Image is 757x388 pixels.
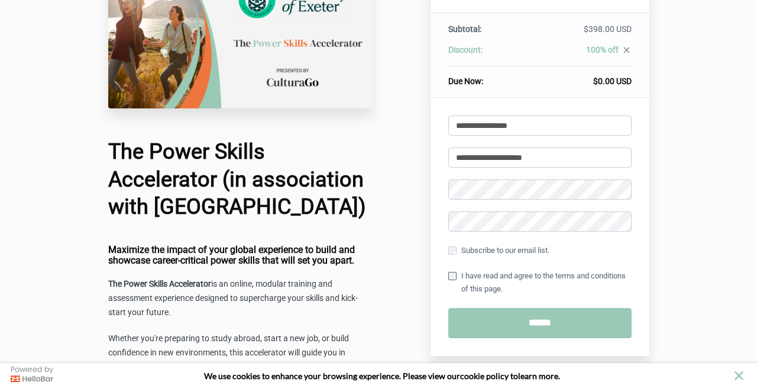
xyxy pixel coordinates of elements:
p: is an online, modular training and assessment experience designed to supercharge your skills and ... [108,277,373,320]
span: learn more. [518,371,560,381]
label: Subscribe to our email list. [448,244,549,257]
span: $0.00 USD [593,76,632,86]
span: We use cookies to enhance your browsing experience. Please view our [204,371,460,381]
td: $398.00 USD [525,23,631,44]
i: close [622,45,632,55]
strong: The Power Skills Accelerator [108,279,211,288]
a: cookie policy [460,371,509,381]
th: Discount: [448,44,525,66]
h1: The Power Skills Accelerator (in association with [GEOGRAPHIC_DATA]) [108,138,373,221]
p: Whether you're preparing to study abroad, start a new job, or build confidence in new environment... [108,332,373,374]
input: I have read and agree to the terms and conditions of this page. [448,272,457,280]
label: I have read and agree to the terms and conditions of this page. [448,270,632,296]
h4: Maximize the impact of your global experience to build and showcase career-critical power skills ... [108,245,373,265]
span: 100% off [586,45,619,54]
span: Subtotal: [448,24,481,34]
strong: to [510,371,518,381]
th: Due Now: [448,66,525,88]
input: Subscribe to our email list. [448,246,457,255]
a: close [619,45,632,58]
button: close [732,368,746,383]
